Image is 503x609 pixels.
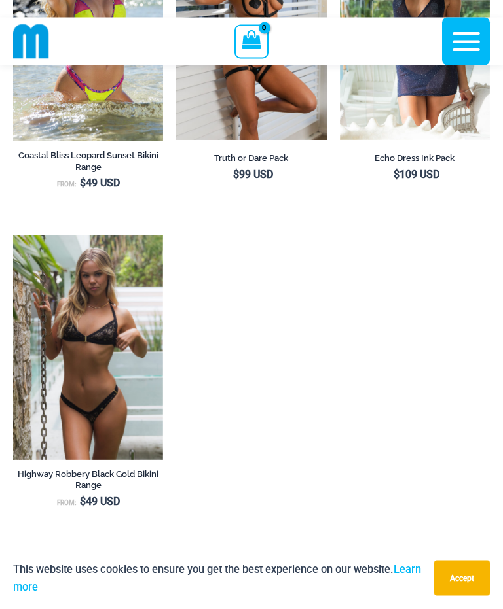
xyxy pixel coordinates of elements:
[13,235,163,461] a: Highway Robbery Black Gold 359 Clip Top 439 Clip Bottom 01v2Highway Robbery Black Gold 359 Clip T...
[13,150,163,173] h2: Coastal Bliss Leopard Sunset Bikini Range
[57,500,77,507] span: From:
[233,169,273,181] bdi: 99 USD
[80,177,120,190] bdi: 49 USD
[13,563,421,593] a: Learn more
[13,24,49,60] img: cropped mm emblem
[80,496,120,508] bdi: 49 USD
[13,469,163,491] h2: Highway Robbery Black Gold Bikini Range
[80,177,86,190] span: $
[340,153,490,164] h2: Echo Dress Ink Pack
[13,561,424,596] p: This website uses cookies to ensure you get the best experience on our website.
[13,469,163,496] a: Highway Robbery Black Gold Bikini Range
[176,153,326,169] a: Truth or Dare Pack
[394,169,400,181] span: $
[434,561,490,596] button: Accept
[176,153,326,164] h2: Truth or Dare Pack
[394,169,439,181] bdi: 109 USD
[233,169,239,181] span: $
[340,153,490,169] a: Echo Dress Ink Pack
[80,496,86,508] span: $
[13,150,163,177] a: Coastal Bliss Leopard Sunset Bikini Range
[234,25,268,59] a: View Shopping Cart, empty
[57,181,77,188] span: From:
[13,235,163,461] img: Highway Robbery Black Gold 359 Clip Top 439 Clip Bottom 01v2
